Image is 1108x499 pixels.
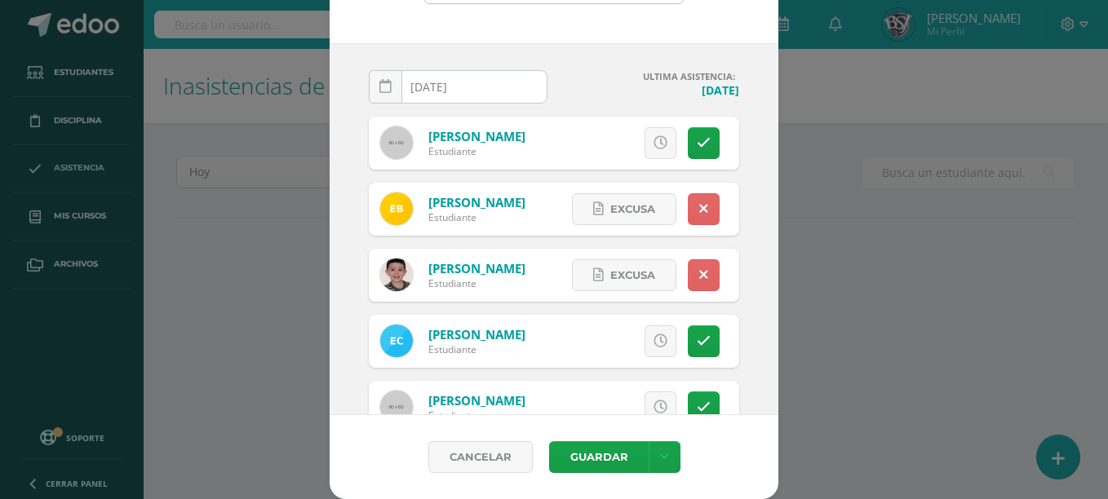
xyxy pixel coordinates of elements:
[428,392,525,408] a: [PERSON_NAME]
[370,71,547,103] input: Fecha de Inasistencia
[572,259,676,291] a: Excusa
[610,260,655,290] span: Excusa
[561,70,739,82] h4: ULTIMA ASISTENCIA:
[380,391,413,423] img: 60x60
[561,82,739,98] h4: [DATE]
[380,192,413,225] img: cb790d3fc1fd56f426a914f013b2aa5b.png
[572,193,676,225] a: Excusa
[428,408,525,422] div: Estudiante
[428,144,525,158] div: Estudiante
[428,210,525,224] div: Estudiante
[380,258,413,291] img: 32f21de7f1ec93d38b4787a70f224226.png
[428,441,533,473] a: Cancelar
[428,276,525,290] div: Estudiante
[549,441,649,473] button: Guardar
[428,342,525,356] div: Estudiante
[428,194,525,210] a: [PERSON_NAME]
[610,194,655,224] span: Excusa
[428,128,525,144] a: [PERSON_NAME]
[428,326,525,342] a: [PERSON_NAME]
[428,260,525,276] a: [PERSON_NAME]
[380,325,413,357] img: 19a206c3754c44bdaea3f0231ce0ff84.png
[380,126,413,159] img: 60x60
